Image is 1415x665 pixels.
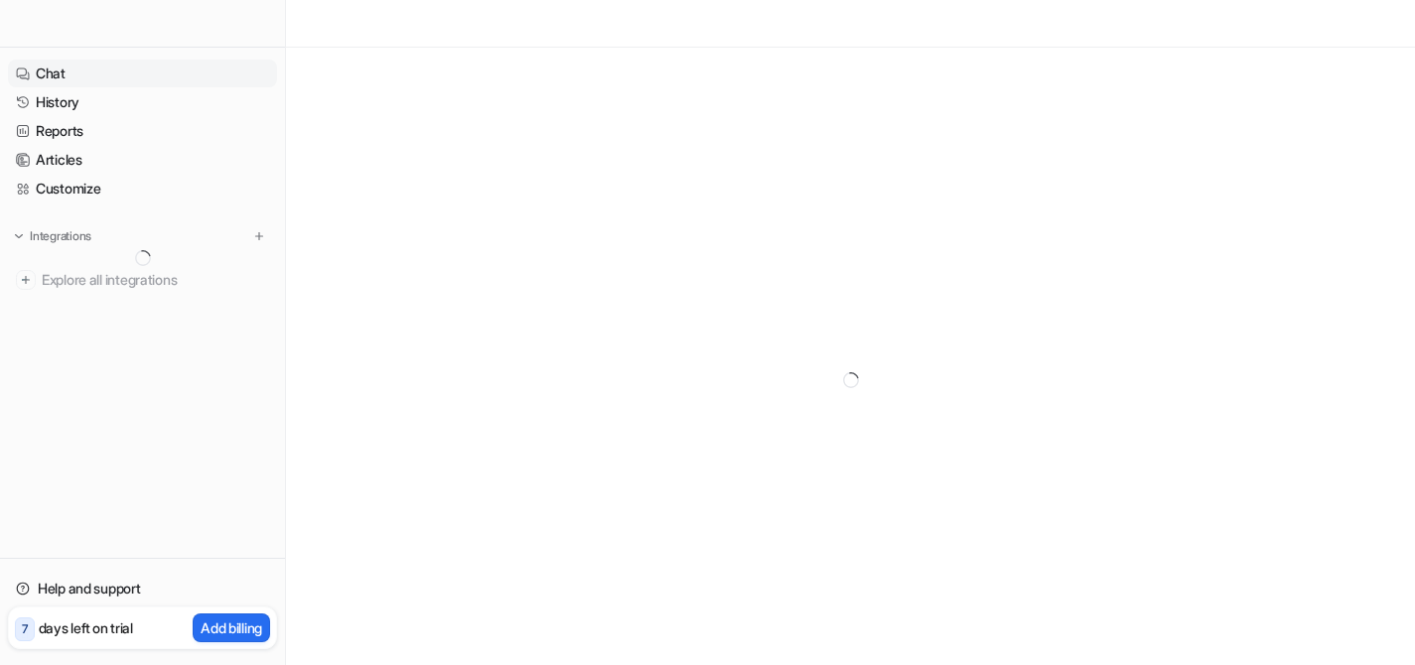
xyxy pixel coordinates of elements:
[8,575,277,602] a: Help and support
[30,228,91,244] p: Integrations
[8,146,277,174] a: Articles
[252,229,266,243] img: menu_add.svg
[42,264,269,296] span: Explore all integrations
[201,617,262,638] p: Add billing
[12,229,26,243] img: expand menu
[16,270,36,290] img: explore all integrations
[8,117,277,145] a: Reports
[22,620,28,638] p: 7
[8,226,97,246] button: Integrations
[8,175,277,202] a: Customize
[39,617,133,638] p: days left on trial
[8,266,277,294] a: Explore all integrations
[8,60,277,87] a: Chat
[8,88,277,116] a: History
[193,613,270,642] button: Add billing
